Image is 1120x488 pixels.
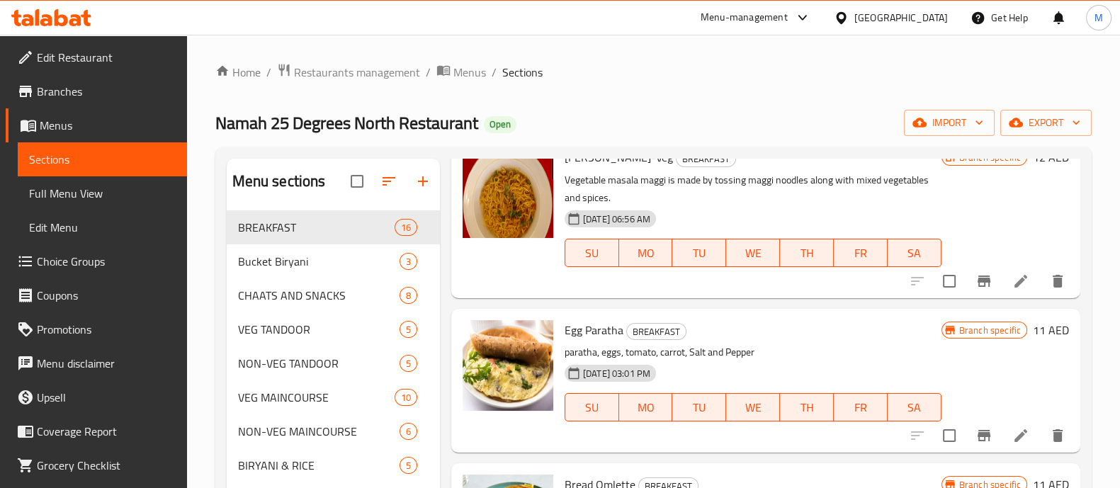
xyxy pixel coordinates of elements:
span: Select all sections [342,166,372,196]
button: delete [1041,419,1075,453]
button: SU [565,393,619,421]
nav: breadcrumb [215,63,1092,81]
span: Namah 25 Degrees North Restaurant [215,107,478,139]
a: Coverage Report [6,414,187,448]
a: Full Menu View [18,176,187,210]
span: Promotions [37,321,176,338]
span: SU [571,243,613,263]
span: FR [839,243,882,263]
div: BREAKFAST [676,150,736,167]
img: Masala Maggi-Veg [463,147,553,238]
span: Edit Menu [29,219,176,236]
a: Restaurants management [277,63,420,81]
div: items [395,219,417,236]
p: Vegetable masala maggi is made by tossing maggi noodles along with mixed vegetables and spices. [565,171,941,207]
span: NON-VEG TANDOOR [238,355,400,372]
span: 8 [400,289,417,302]
span: Choice Groups [37,253,176,270]
span: Open [484,118,516,130]
span: TU [678,397,720,418]
button: Branch-specific-item [967,419,1001,453]
span: TH [786,397,828,418]
span: Menus [40,117,176,134]
button: TH [780,239,834,267]
a: Sections [18,142,187,176]
img: Egg Paratha [463,320,553,411]
span: MO [625,243,667,263]
div: BREAKFAST16 [227,210,440,244]
span: Upsell [37,389,176,406]
button: MO [619,393,673,421]
span: 5 [400,459,417,472]
span: Sort sections [372,164,406,198]
div: BIRYANI & RICE5 [227,448,440,482]
div: BIRYANI & RICE [238,457,400,474]
span: export [1012,114,1080,132]
span: 5 [400,323,417,336]
div: VEG MAINCOURSE [238,389,395,406]
span: M [1094,10,1103,25]
a: Menus [6,108,187,142]
div: items [400,355,417,372]
span: Grocery Checklist [37,457,176,474]
button: TU [672,239,726,267]
div: items [400,321,417,338]
span: Restaurants management [294,64,420,81]
a: Edit menu item [1012,427,1029,444]
li: / [266,64,271,81]
a: Menus [436,63,486,81]
span: Menu disclaimer [37,355,176,372]
span: TU [678,243,720,263]
span: NON-VEG MAINCOURSE [238,423,400,440]
span: Sections [502,64,543,81]
span: TH [786,243,828,263]
button: SA [888,393,941,421]
button: SU [565,239,619,267]
h6: 12 AED [1033,147,1069,167]
div: [GEOGRAPHIC_DATA] [854,10,948,25]
span: Select to update [934,266,964,296]
span: SA [893,397,936,418]
span: Branch specific [954,324,1026,337]
div: items [400,287,417,304]
span: BREAKFAST [627,324,686,340]
span: FR [839,397,882,418]
span: WE [732,397,774,418]
div: CHAATS AND SNACKS8 [227,278,440,312]
span: [DATE] 06:56 AM [577,212,656,226]
button: import [904,110,995,136]
button: TU [672,393,726,421]
button: Branch-specific-item [967,264,1001,298]
span: 6 [400,425,417,438]
span: VEG TANDOOR [238,321,400,338]
div: BREAKFAST [238,219,395,236]
div: items [400,253,417,270]
span: 3 [400,255,417,268]
a: Grocery Checklist [6,448,187,482]
span: Coverage Report [37,423,176,440]
div: VEG TANDOOR5 [227,312,440,346]
button: TH [780,393,834,421]
button: export [1000,110,1092,136]
span: Edit Restaurant [37,49,176,66]
a: Promotions [6,312,187,346]
li: / [426,64,431,81]
span: 5 [400,357,417,370]
span: 10 [395,391,417,404]
div: NON-VEG TANDOOR5 [227,346,440,380]
div: Bucket Biryani3 [227,244,440,278]
span: Coupons [37,287,176,304]
div: items [400,423,417,440]
button: FR [834,239,888,267]
button: SA [888,239,941,267]
a: Home [215,64,261,81]
div: Open [484,116,516,133]
button: FR [834,393,888,421]
span: Bucket Biryani [238,253,400,270]
a: Choice Groups [6,244,187,278]
h6: 11 AED [1033,320,1069,340]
